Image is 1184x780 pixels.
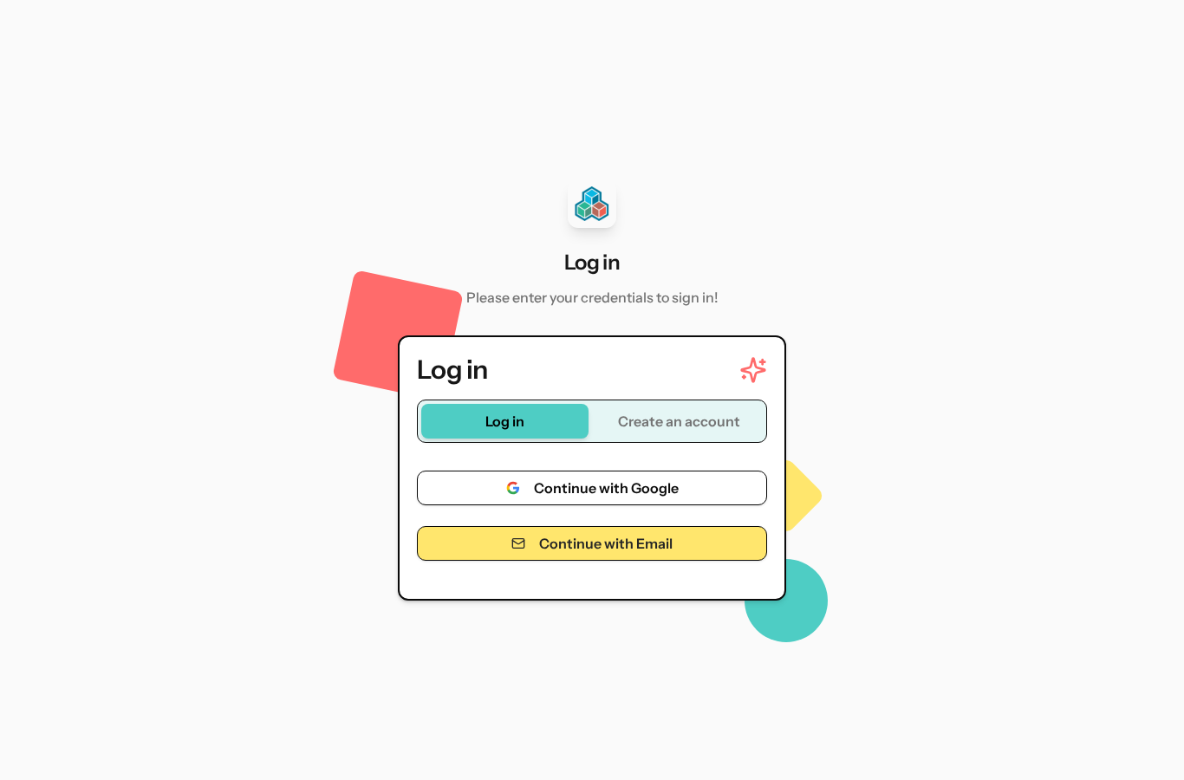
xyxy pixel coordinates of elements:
button: Continue with Email [417,526,767,561]
img: Fanar Logo [575,186,609,221]
h1: Log in [466,249,719,276]
a: Fanar LogoLog in [568,179,616,228]
h2: Log in [417,354,488,386]
button: Create an account [595,404,763,439]
button: Log in [421,404,589,439]
p: Please enter your credentials to sign in! [466,287,719,308]
button: Continue with Google [417,471,767,505]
